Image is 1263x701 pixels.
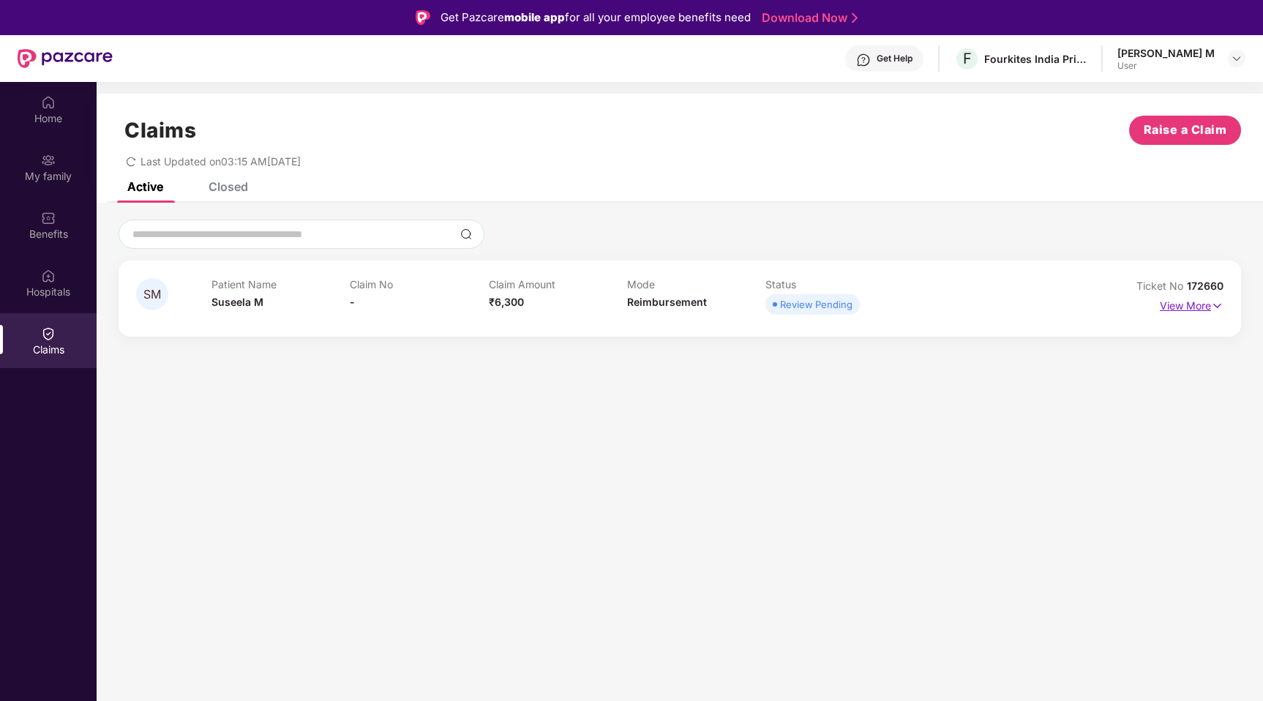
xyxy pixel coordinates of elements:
img: svg+xml;base64,PHN2ZyB4bWxucz0iaHR0cDovL3d3dy53My5vcmcvMjAwMC9zdmciIHdpZHRoPSIxNyIgaGVpZ2h0PSIxNy... [1211,298,1223,314]
span: Last Updated on 03:15 AM[DATE] [140,155,301,168]
p: View More [1160,294,1223,314]
div: Get Pazcare for all your employee benefits need [441,9,751,26]
img: svg+xml;base64,PHN2ZyB3aWR0aD0iMjAiIGhlaWdodD0iMjAiIHZpZXdCb3g9IjAgMCAyMCAyMCIgZmlsbD0ibm9uZSIgeG... [41,153,56,168]
img: Logo [416,10,430,25]
div: User [1117,60,1215,72]
a: Download Now [762,10,853,26]
span: - [350,296,355,308]
img: Stroke [852,10,858,26]
img: svg+xml;base64,PHN2ZyBpZD0iQmVuZWZpdHMiIHhtbG5zPSJodHRwOi8vd3d3LnczLm9yZy8yMDAwL3N2ZyIgd2lkdGg9Ij... [41,211,56,225]
div: Active [127,179,163,194]
button: Raise a Claim [1129,116,1241,145]
span: SM [143,288,161,301]
img: svg+xml;base64,PHN2ZyBpZD0iSG9zcGl0YWxzIiB4bWxucz0iaHR0cDovL3d3dy53My5vcmcvMjAwMC9zdmciIHdpZHRoPS... [41,269,56,283]
p: Patient Name [211,278,350,290]
img: svg+xml;base64,PHN2ZyBpZD0iU2VhcmNoLTMyeDMyIiB4bWxucz0iaHR0cDovL3d3dy53My5vcmcvMjAwMC9zdmciIHdpZH... [460,228,472,240]
div: [PERSON_NAME] M [1117,46,1215,60]
div: Fourkites India Private Limited [984,52,1087,66]
span: Suseela M [211,296,263,308]
span: 172660 [1187,280,1223,292]
span: Raise a Claim [1144,121,1227,139]
p: Claim No [350,278,488,290]
p: Claim Amount [489,278,627,290]
span: Ticket No [1136,280,1187,292]
div: Get Help [877,53,912,64]
span: ₹6,300 [489,296,524,308]
h1: Claims [124,118,196,143]
img: svg+xml;base64,PHN2ZyBpZD0iRHJvcGRvd24tMzJ4MzIiIHhtbG5zPSJodHRwOi8vd3d3LnczLm9yZy8yMDAwL3N2ZyIgd2... [1231,53,1243,64]
img: svg+xml;base64,PHN2ZyBpZD0iSG9tZSIgeG1sbnM9Imh0dHA6Ly93d3cudzMub3JnLzIwMDAvc3ZnIiB3aWR0aD0iMjAiIG... [41,95,56,110]
p: Status [765,278,904,290]
span: Reimbursement [627,296,707,308]
div: Review Pending [780,297,852,312]
span: F [963,50,972,67]
strong: mobile app [504,10,565,24]
div: Closed [209,179,248,194]
img: svg+xml;base64,PHN2ZyBpZD0iQ2xhaW0iIHhtbG5zPSJodHRwOi8vd3d3LnczLm9yZy8yMDAwL3N2ZyIgd2lkdGg9IjIwIi... [41,326,56,341]
img: svg+xml;base64,PHN2ZyBpZD0iSGVscC0zMngzMiIgeG1sbnM9Imh0dHA6Ly93d3cudzMub3JnLzIwMDAvc3ZnIiB3aWR0aD... [856,53,871,67]
img: New Pazcare Logo [18,49,113,68]
p: Mode [627,278,765,290]
span: redo [126,155,136,168]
